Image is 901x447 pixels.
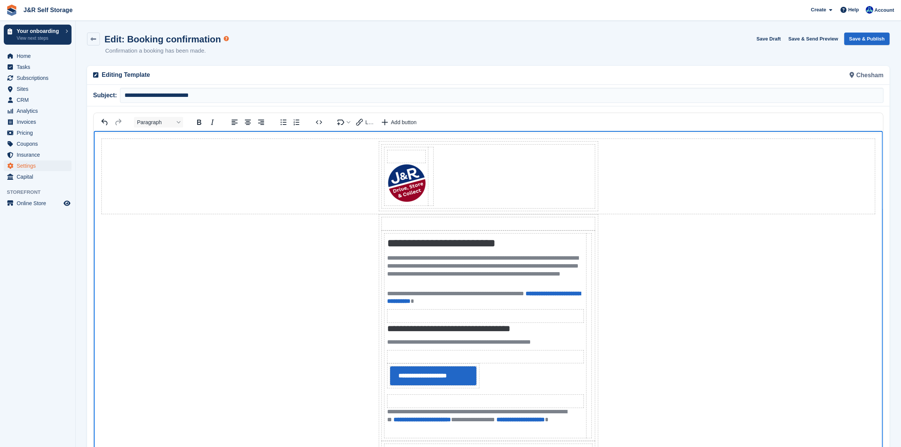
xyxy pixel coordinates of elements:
[17,28,62,34] p: Your onboarding
[875,6,894,14] span: Account
[4,73,72,83] a: menu
[17,117,62,127] span: Invoices
[17,84,62,94] span: Sites
[7,188,75,196] span: Storefront
[17,150,62,160] span: Insurance
[4,160,72,171] a: menu
[137,119,174,125] span: Paragraph
[206,117,219,128] button: Italic
[848,6,859,14] span: Help
[4,62,72,72] a: menu
[17,160,62,171] span: Settings
[4,198,72,209] a: menu
[17,62,62,72] span: Tasks
[313,117,325,128] button: Source code
[223,35,230,42] div: Tooltip anchor
[489,66,889,84] div: Chesham
[17,139,62,149] span: Coupons
[4,171,72,182] a: menu
[193,117,205,128] button: Bold
[786,33,842,45] button: Save & Send Preview
[255,117,268,128] button: Align right
[4,95,72,105] a: menu
[98,117,111,128] button: Undo
[6,5,17,16] img: stora-icon-8386f47178a22dfd0bd8f6a31ec36ba5ce8667c1dd55bd0f319d3a0aa187defe.svg
[4,25,72,45] a: Your onboarding View next steps
[353,117,378,128] button: Insert link with variable
[4,106,72,116] a: menu
[335,117,353,128] button: Insert merge tag
[241,117,254,128] button: Align center
[228,117,241,128] button: Align left
[134,117,183,128] button: Block Paragraph
[62,199,72,208] a: Preview store
[4,51,72,61] a: menu
[17,128,62,138] span: Pricing
[20,4,76,16] a: J&R Self Storage
[4,117,72,127] a: menu
[17,106,62,116] span: Analytics
[17,73,62,83] span: Subscriptions
[366,119,375,125] span: Link
[753,33,784,45] button: Save Draft
[17,95,62,105] span: CRM
[17,51,62,61] span: Home
[105,47,221,55] p: Confirmation a booking has been made.
[93,91,120,100] span: Subject:
[112,117,124,128] button: Redo
[17,171,62,182] span: Capital
[277,117,290,128] button: Bullet list
[17,35,62,42] p: View next steps
[866,6,873,14] img: Steve Revell
[17,198,62,209] span: Online Store
[4,150,72,160] a: menu
[378,117,420,128] button: Insert a call-to-action button
[4,84,72,94] a: menu
[290,117,303,128] button: Numbered list
[844,33,890,45] button: Save & Publish
[4,128,72,138] a: menu
[811,6,826,14] span: Create
[104,34,221,44] h1: Edit: Booking confirmation
[4,139,72,149] a: menu
[391,119,417,125] span: Add button
[102,70,484,79] p: Editing Template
